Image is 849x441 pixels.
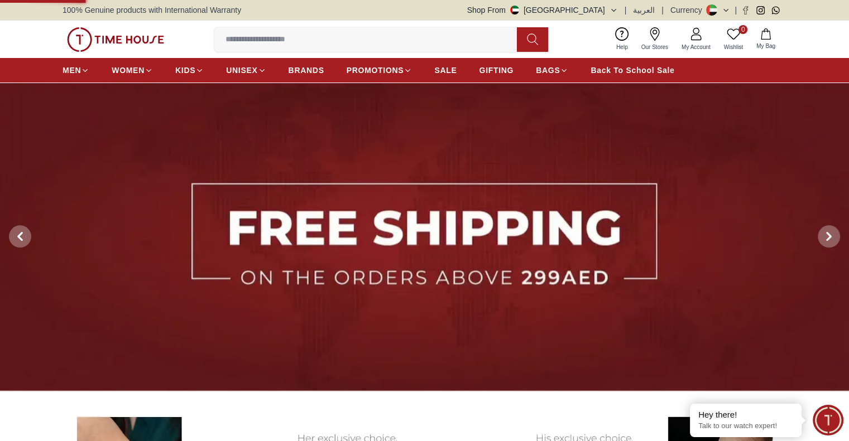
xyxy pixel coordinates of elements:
[698,421,793,431] p: Talk to our watch expert!
[635,25,675,54] a: Our Stores
[720,43,747,51] span: Wishlist
[677,43,715,51] span: My Account
[625,4,627,16] span: |
[698,409,793,420] div: Hey there!
[479,65,514,76] span: GIFTING
[175,60,204,80] a: KIDS
[347,65,404,76] span: PROMOTIONS
[467,4,618,16] button: Shop From[GEOGRAPHIC_DATA]
[738,25,747,34] span: 0
[63,4,241,16] span: 100% Genuine products with International Warranty
[756,6,765,14] a: Instagram
[741,6,750,14] a: Facebook
[289,65,324,76] span: BRANDS
[536,65,560,76] span: BAGS
[63,65,81,76] span: MEN
[633,4,655,16] button: العربية
[670,4,707,16] div: Currency
[717,25,750,54] a: 0Wishlist
[112,60,153,80] a: WOMEN
[67,27,164,52] img: ...
[226,60,266,80] a: UNISEX
[434,60,457,80] a: SALE
[591,65,674,76] span: Back To School Sale
[479,60,514,80] a: GIFTING
[610,25,635,54] a: Help
[510,6,519,14] img: United Arab Emirates
[175,65,195,76] span: KIDS
[226,65,257,76] span: UNISEX
[112,65,145,76] span: WOMEN
[591,60,674,80] a: Back To School Sale
[289,60,324,80] a: BRANDS
[347,60,412,80] a: PROMOTIONS
[813,405,843,435] div: Chat Widget
[771,6,780,14] a: Whatsapp
[63,60,89,80] a: MEN
[612,43,632,51] span: Help
[750,26,782,52] button: My Bag
[536,60,568,80] a: BAGS
[637,43,673,51] span: Our Stores
[661,4,664,16] span: |
[752,42,780,50] span: My Bag
[434,65,457,76] span: SALE
[735,4,737,16] span: |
